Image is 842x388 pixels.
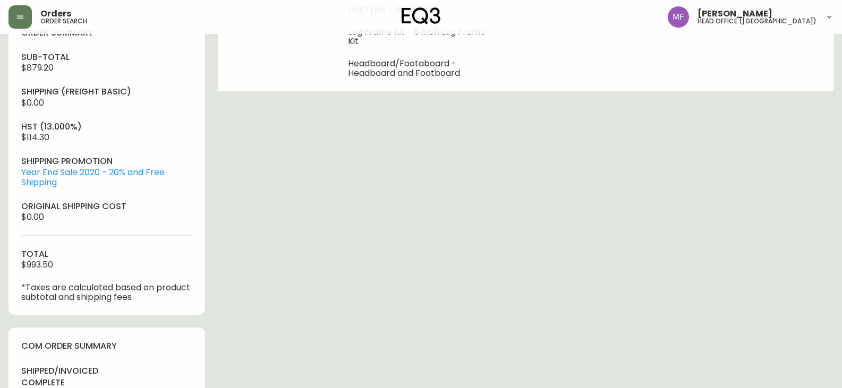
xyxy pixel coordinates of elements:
span: $879.20 [21,62,54,74]
h4: total [21,248,192,260]
p: *Taxes are calculated based on product subtotal and shipping fees [21,283,192,302]
span: Orders [40,10,71,18]
span: $0.00 [21,211,44,223]
a: Year End Sale 2020 - 20% and Free Shipping [21,166,165,188]
span: [PERSON_NAME] [698,10,772,18]
h4: original shipping cost [21,201,192,212]
img: 91cf6c4ea787f0dec862db02e33d59b3 [668,6,689,28]
span: $114.30 [21,131,49,143]
h4: sub-total [21,51,192,63]
h4: com order summary [21,340,192,352]
li: Headboard/Footaboard - Headboard and Footboard [348,59,498,78]
h4: hst (13.000%) [21,121,192,133]
span: $993.50 [21,258,53,271]
h5: head office ([GEOGRAPHIC_DATA]) [698,18,817,24]
h5: order search [40,18,87,24]
li: Leg Frame Kit - 6 Inch Leg Frame Kit [348,27,498,46]
span: $0.00 [21,97,44,109]
h4: Shipping ( Freight Basic ) [21,86,192,98]
img: logo [402,7,441,24]
h4: shipping promotion [21,156,192,167]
